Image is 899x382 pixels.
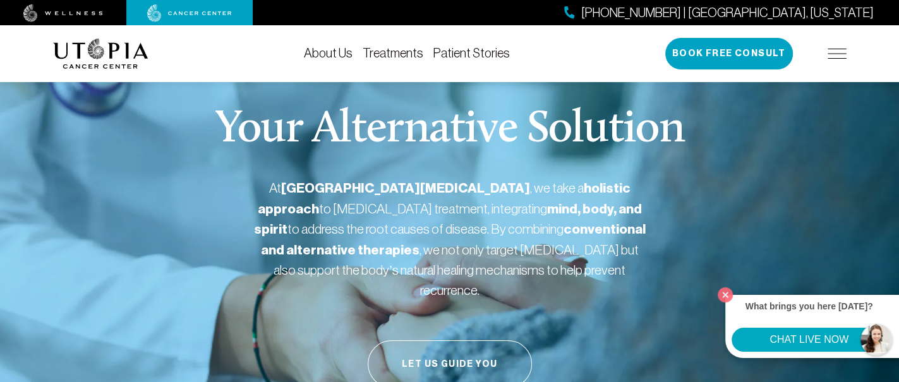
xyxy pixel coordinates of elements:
a: [PHONE_NUMBER] | [GEOGRAPHIC_DATA], [US_STATE] [564,4,874,22]
strong: What brings you here [DATE]? [745,301,873,311]
img: logo [53,39,148,69]
p: At , we take a to [MEDICAL_DATA] treatment, integrating to address the root causes of disease. By... [254,178,646,300]
span: [PHONE_NUMBER] | [GEOGRAPHIC_DATA], [US_STATE] [581,4,874,22]
button: CHAT LIVE NOW [732,328,886,352]
strong: conventional and alternative therapies [261,221,646,258]
strong: holistic approach [258,180,631,217]
button: Close [715,284,736,306]
strong: [GEOGRAPHIC_DATA][MEDICAL_DATA] [281,180,530,196]
a: About Us [304,46,353,60]
img: cancer center [147,4,232,22]
p: Your Alternative Solution [215,107,684,153]
img: wellness [23,4,103,22]
button: Book Free Consult [665,38,793,69]
a: Treatments [363,46,423,60]
a: Patient Stories [433,46,510,60]
img: icon-hamburger [828,49,847,59]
